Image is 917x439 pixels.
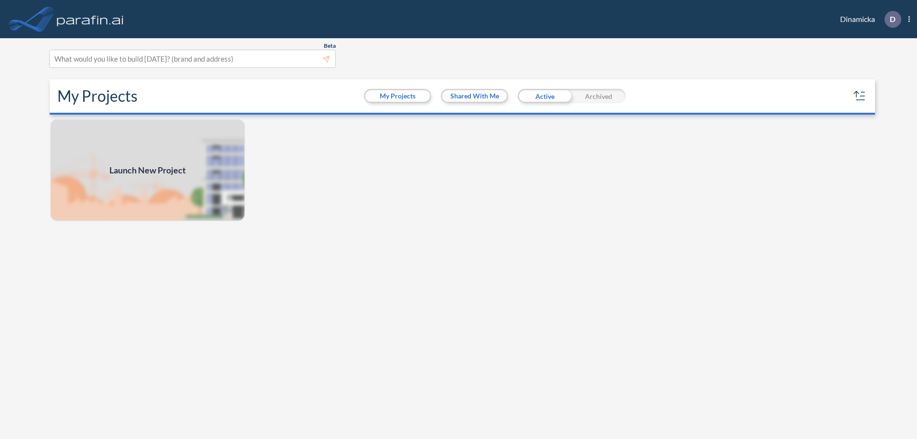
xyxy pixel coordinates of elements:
[50,118,245,222] img: add
[518,89,572,103] div: Active
[324,42,336,50] span: Beta
[55,10,126,29] img: logo
[50,118,245,222] a: Launch New Project
[890,15,896,23] p: D
[826,11,910,28] div: Dinamicka
[852,88,867,104] button: sort
[442,90,507,102] button: Shared With Me
[572,89,626,103] div: Archived
[109,164,186,177] span: Launch New Project
[365,90,430,102] button: My Projects
[57,87,138,105] h2: My Projects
